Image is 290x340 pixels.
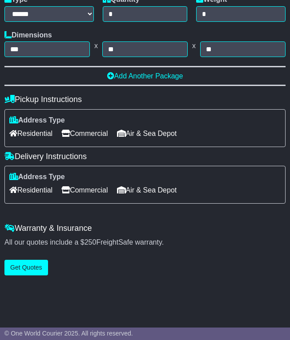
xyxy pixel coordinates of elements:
h4: Warranty & Insurance [4,224,286,233]
span: Commercial [61,127,108,140]
span: Air & Sea Depot [117,183,177,197]
label: Address Type [9,116,65,124]
span: © One World Courier 2025. All rights reserved. [4,330,133,337]
span: x [90,41,102,50]
h4: Delivery Instructions [4,152,286,161]
span: x [188,41,200,50]
button: Get Quotes [4,260,48,275]
h4: Pickup Instructions [4,95,286,104]
a: Add Another Package [107,72,183,80]
span: Commercial [61,183,108,197]
span: Air & Sea Depot [117,127,177,140]
div: All our quotes include a $ FreightSafe warranty. [4,238,286,246]
label: Dimensions [4,31,52,39]
span: 250 [85,238,97,246]
span: Residential [9,127,52,140]
span: Residential [9,183,52,197]
label: Address Type [9,172,65,181]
